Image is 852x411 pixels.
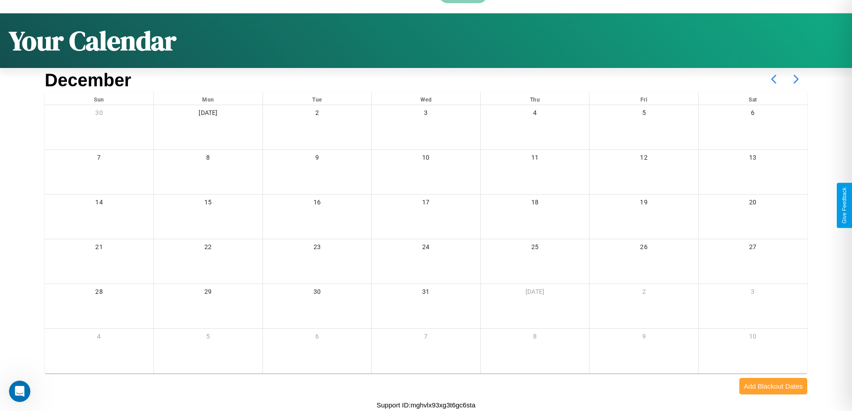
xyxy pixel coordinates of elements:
[699,150,807,168] div: 13
[481,92,589,105] div: Thu
[481,329,589,347] div: 8
[589,329,698,347] div: 9
[372,239,480,258] div: 24
[481,195,589,213] div: 18
[9,381,30,402] iframe: Intercom live chat
[9,22,176,59] h1: Your Calendar
[154,195,263,213] div: 15
[589,239,698,258] div: 26
[481,105,589,123] div: 4
[154,105,263,123] div: [DATE]
[263,150,372,168] div: 9
[45,329,153,347] div: 4
[372,195,480,213] div: 17
[372,150,480,168] div: 10
[841,187,848,224] div: Give Feedback
[699,105,807,123] div: 6
[372,105,480,123] div: 3
[45,150,153,168] div: 7
[154,284,263,302] div: 29
[589,284,698,302] div: 2
[45,105,153,123] div: 30
[263,92,372,105] div: Tue
[154,239,263,258] div: 22
[699,284,807,302] div: 3
[739,378,807,394] button: Add Blackout Dates
[45,92,153,105] div: Sun
[372,329,480,347] div: 7
[589,92,698,105] div: Fri
[372,284,480,302] div: 31
[45,284,153,302] div: 28
[699,239,807,258] div: 27
[699,195,807,213] div: 20
[481,150,589,168] div: 11
[589,150,698,168] div: 12
[154,150,263,168] div: 8
[45,70,131,90] h2: December
[377,399,475,411] p: Support ID: mghvlx93xg3t6gc6sta
[263,195,372,213] div: 16
[263,105,372,123] div: 2
[481,239,589,258] div: 25
[589,195,698,213] div: 19
[263,239,372,258] div: 23
[481,284,589,302] div: [DATE]
[45,195,153,213] div: 14
[154,92,263,105] div: Mon
[699,92,807,105] div: Sat
[263,284,372,302] div: 30
[263,329,372,347] div: 6
[589,105,698,123] div: 5
[699,329,807,347] div: 10
[45,239,153,258] div: 21
[154,329,263,347] div: 5
[372,92,480,105] div: Wed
